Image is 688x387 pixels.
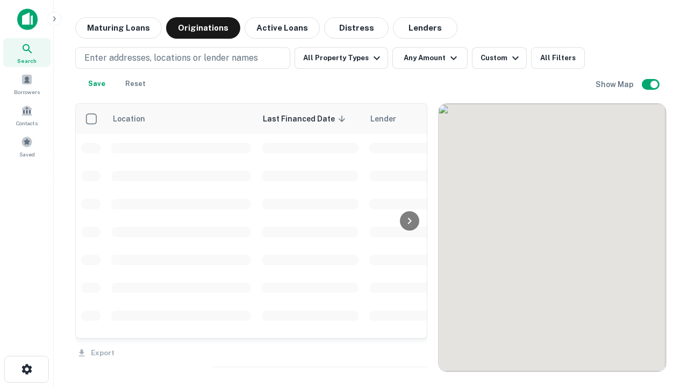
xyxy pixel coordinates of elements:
span: Last Financed Date [263,112,349,125]
button: Enter addresses, locations or lender names [75,47,290,69]
button: All Filters [531,47,585,69]
div: Custom [481,52,522,64]
a: Search [3,38,51,67]
button: All Property Types [295,47,388,69]
button: Save your search to get updates of matches that match your search criteria. [80,73,114,95]
button: Originations [166,17,240,39]
div: 0 0 [439,104,666,371]
img: capitalize-icon.png [17,9,38,30]
p: Enter addresses, locations or lender names [84,52,258,64]
button: Distress [324,17,389,39]
button: Lenders [393,17,457,39]
a: Borrowers [3,69,51,98]
button: Maturing Loans [75,17,162,39]
span: Lender [370,112,396,125]
span: Saved [19,150,35,159]
button: Custom [472,47,527,69]
h6: Show Map [596,78,635,90]
span: Location [112,112,159,125]
th: Lender [364,104,536,134]
button: Reset [118,73,153,95]
button: Any Amount [392,47,468,69]
span: Search [17,56,37,65]
a: Saved [3,132,51,161]
iframe: Chat Widget [634,267,688,318]
th: Last Financed Date [256,104,364,134]
span: Borrowers [14,88,40,96]
a: Contacts [3,101,51,130]
span: Contacts [16,119,38,127]
th: Location [106,104,256,134]
button: Active Loans [245,17,320,39]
